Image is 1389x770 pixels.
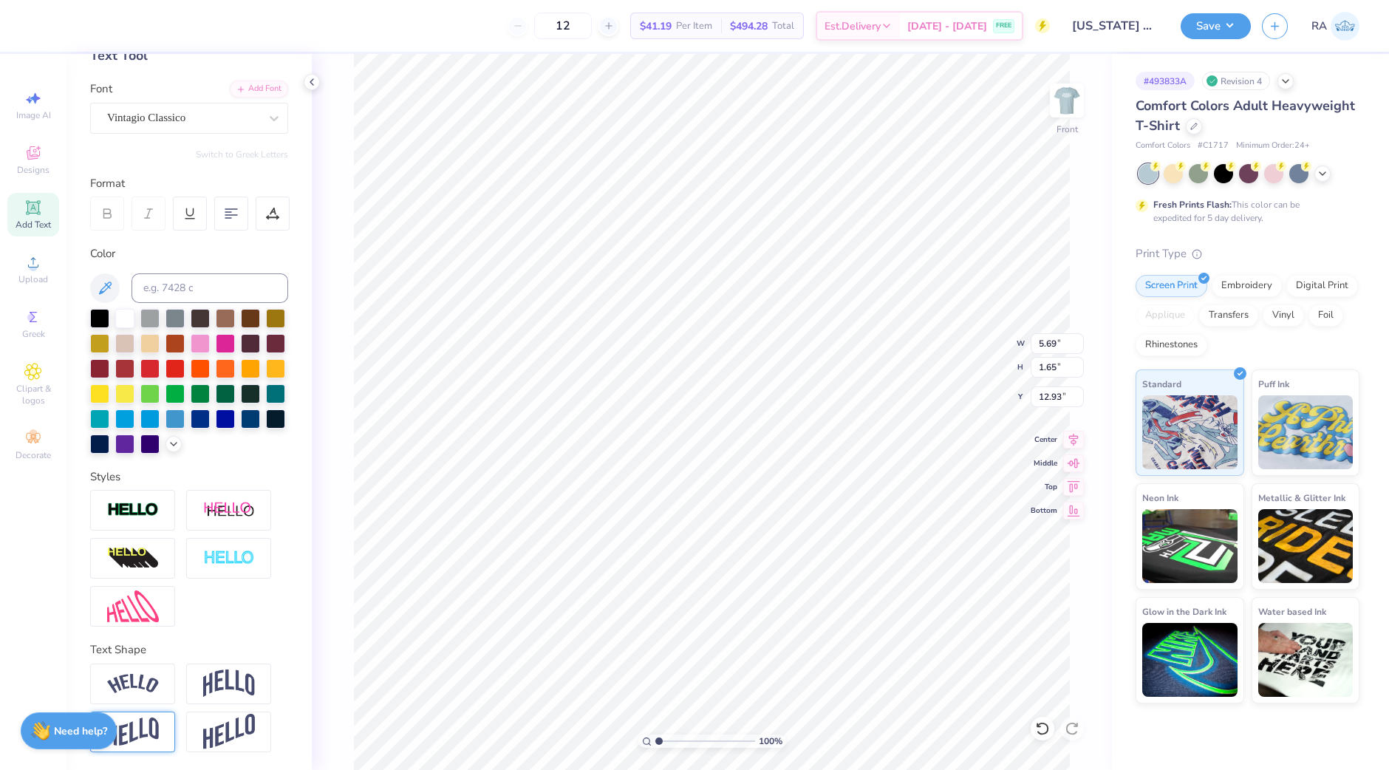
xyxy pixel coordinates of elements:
span: Upload [18,273,48,285]
img: Arc [107,674,159,694]
div: Transfers [1199,304,1258,327]
img: Arch [203,670,255,698]
img: Shadow [203,501,255,519]
span: Water based Ink [1258,604,1326,619]
span: Standard [1142,376,1181,392]
img: Neon Ink [1142,509,1238,583]
div: Digital Print [1286,275,1358,297]
span: Decorate [16,449,51,461]
div: Foil [1308,304,1343,327]
div: Revision 4 [1202,72,1270,90]
img: Rise [203,714,255,750]
span: Top [1031,482,1057,492]
img: Stroke [107,502,159,519]
img: Free Distort [107,590,159,622]
span: Image AI [16,109,51,121]
span: Bottom [1031,505,1057,516]
input: Untitled Design [1061,11,1170,41]
span: # C1717 [1198,140,1229,152]
span: FREE [996,21,1011,31]
img: Standard [1142,395,1238,469]
button: Save [1181,13,1251,39]
img: Metallic & Glitter Ink [1258,509,1354,583]
span: Glow in the Dark Ink [1142,604,1226,619]
img: 3d Illusion [107,547,159,570]
img: Flag [107,718,159,746]
span: Center [1031,435,1057,445]
span: Est. Delivery [825,18,881,34]
span: Clipart & logos [7,383,59,406]
div: Vinyl [1263,304,1304,327]
span: Neon Ink [1142,490,1178,505]
input: e.g. 7428 c [132,273,288,303]
span: Greek [22,328,45,340]
div: Screen Print [1136,275,1207,297]
div: # 493833A [1136,72,1195,90]
span: Minimum Order: 24 + [1236,140,1310,152]
img: Glow in the Dark Ink [1142,623,1238,697]
span: Per Item [676,18,712,34]
label: Font [90,81,112,98]
span: Add Text [16,219,51,231]
input: – – [534,13,592,39]
span: Puff Ink [1258,376,1289,392]
div: Applique [1136,304,1195,327]
img: Puff Ink [1258,395,1354,469]
div: Add Font [230,81,288,98]
span: Middle [1031,458,1057,469]
span: Metallic & Glitter Ink [1258,490,1345,505]
div: Color [90,245,288,262]
span: Total [772,18,794,34]
span: Designs [17,164,50,176]
div: Format [90,175,290,192]
img: Water based Ink [1258,623,1354,697]
button: Switch to Greek Letters [196,149,288,160]
span: $494.28 [730,18,768,34]
div: Rhinestones [1136,334,1207,356]
div: Print Type [1136,245,1359,262]
a: RA [1311,12,1359,41]
div: Styles [90,469,288,485]
img: Negative Space [203,550,255,567]
span: 100 % [759,735,782,748]
div: Front [1057,123,1078,136]
strong: Fresh Prints Flash: [1153,199,1232,211]
img: Riley Ash [1331,12,1359,41]
strong: Need help? [54,724,107,738]
span: [DATE] - [DATE] [907,18,987,34]
span: Comfort Colors [1136,140,1190,152]
span: $41.19 [640,18,672,34]
div: Embroidery [1212,275,1282,297]
span: RA [1311,18,1327,35]
div: This color can be expedited for 5 day delivery. [1153,198,1335,225]
span: Comfort Colors Adult Heavyweight T-Shirt [1136,97,1355,134]
div: Text Tool [90,46,288,66]
div: Text Shape [90,641,288,658]
img: Front [1052,86,1082,115]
